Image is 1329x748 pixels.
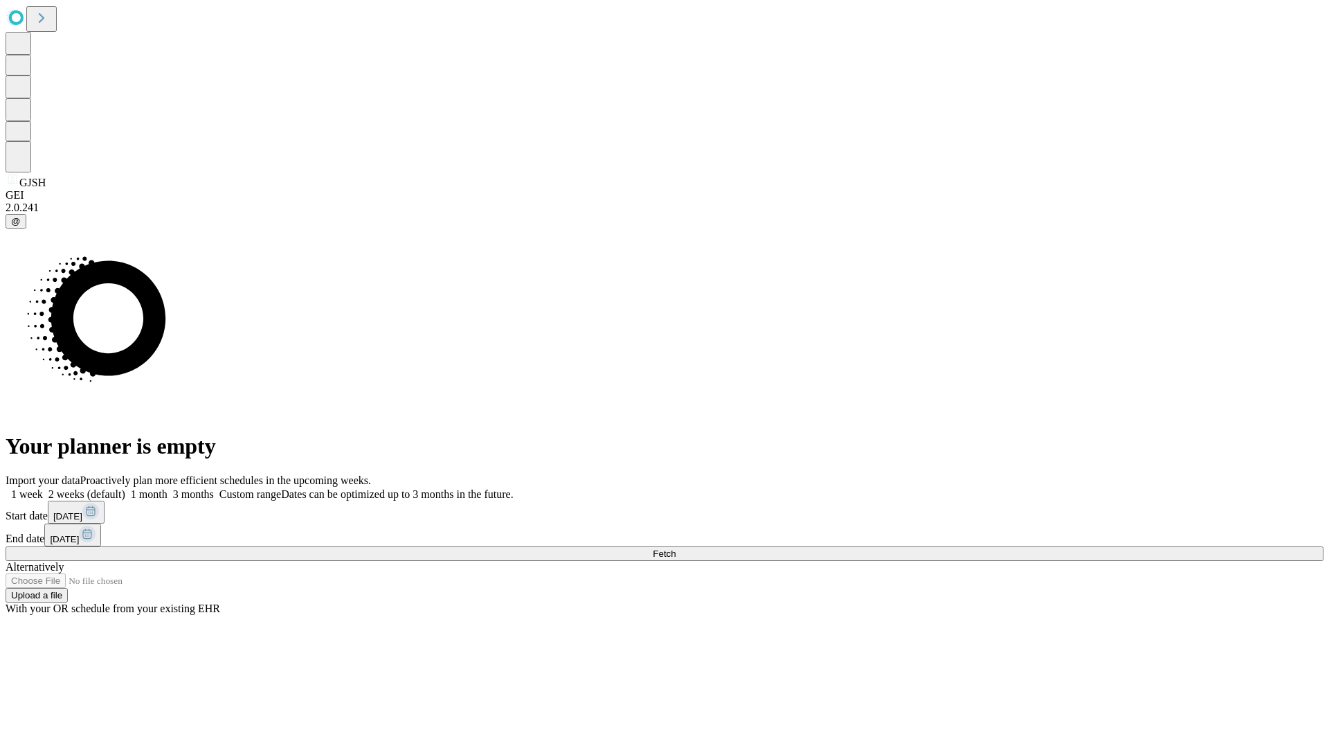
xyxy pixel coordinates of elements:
span: Proactively plan more efficient schedules in the upcoming weeks. [80,474,371,486]
div: End date [6,524,1323,546]
h1: Your planner is empty [6,434,1323,459]
span: [DATE] [53,511,82,522]
button: [DATE] [48,501,105,524]
span: 1 month [131,488,168,500]
span: With your OR schedule from your existing EHR [6,603,220,614]
span: Alternatively [6,561,64,573]
span: @ [11,216,21,226]
span: 2 weeks (default) [48,488,125,500]
button: Fetch [6,546,1323,561]
div: Start date [6,501,1323,524]
span: Custom range [219,488,281,500]
span: [DATE] [50,534,79,544]
span: Fetch [653,549,676,559]
button: [DATE] [44,524,101,546]
div: 2.0.241 [6,202,1323,214]
button: @ [6,214,26,229]
span: Import your data [6,474,80,486]
span: GJSH [19,177,46,188]
div: GEI [6,189,1323,202]
span: 1 week [11,488,43,500]
span: 3 months [173,488,214,500]
span: Dates can be optimized up to 3 months in the future. [281,488,513,500]
button: Upload a file [6,588,68,603]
